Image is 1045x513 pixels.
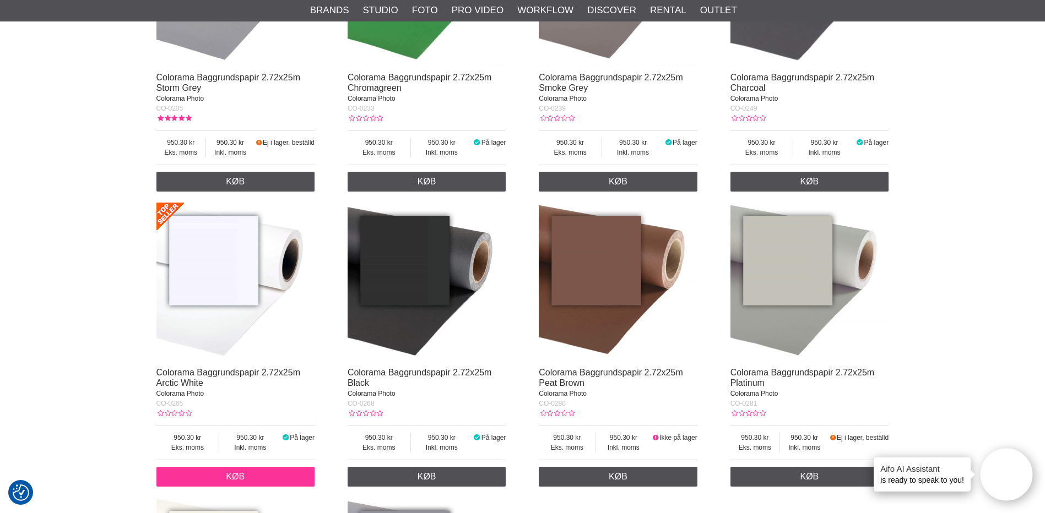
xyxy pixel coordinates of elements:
i: Ikke på lager [651,434,659,441]
span: På lager [481,434,506,441]
div: Kundebedømmelse: 0 [539,408,574,418]
span: Ej i lager, beställd [837,434,889,441]
span: 950.30 [219,433,281,443]
a: Køb [156,467,315,487]
div: Kundebedømmelse: 0 [348,113,383,123]
span: 950.30 [793,138,855,148]
span: 950.30 [156,138,206,148]
a: Studio [363,3,398,18]
a: Colorama Baggrundspapir 2.72x25m Peat Brown [539,368,683,388]
span: Colorama Photo [539,390,587,397]
span: Inkl. moms [411,148,473,157]
a: Pro Video [452,3,503,18]
span: Colorama Photo [730,95,778,102]
span: Eks. moms [156,443,219,452]
span: Eks. moms [730,443,780,452]
i: På lager [281,434,290,441]
span: 950.30 [602,138,664,148]
span: Eks. moms [539,443,595,452]
span: Inkl. moms [219,443,281,452]
span: 950.30 [206,138,255,148]
a: Outlet [700,3,737,18]
span: Ikke på lager [659,434,697,441]
a: Colorama Baggrundspapir 2.72x25m Chromagreen [348,73,491,92]
div: Kundebedømmelse: 0 [348,408,383,418]
a: Discover [587,3,636,18]
span: 950.30 [348,138,410,148]
span: 950.30 [348,433,410,443]
span: 950.30 [539,433,595,443]
i: På lager [856,139,864,146]
span: Eks. moms [348,443,410,452]
a: Workflow [517,3,573,18]
span: Colorama Photo [348,390,396,397]
span: 950.30 [595,433,651,443]
span: Colorama Photo [539,95,587,102]
i: Snart på lager [255,139,263,146]
a: Køb [348,467,506,487]
span: På lager [673,139,697,146]
a: Colorama Baggrundspapir 2.72x25m Arctic White [156,368,300,388]
span: CO-0205 [156,105,183,112]
span: CO-0268 [348,400,375,407]
h4: Aifo AI Assistant [880,463,964,474]
a: Colorama Baggrundspapir 2.72x25m Smoke Grey [539,73,683,92]
a: Foto [412,3,438,18]
a: Brands [310,3,349,18]
img: Colorama Baggrundspapir 2.72x25m Black [348,203,506,361]
span: 950.30 [539,138,602,148]
span: CO-0265 [156,400,183,407]
i: Snart på lager [829,434,837,441]
span: Inkl. moms [602,148,664,157]
span: 950.30 [730,138,793,148]
button: Samtykkepræferencer [13,483,29,503]
i: På lager [664,139,673,146]
span: CO-0280 [539,400,566,407]
span: 950.30 [780,433,829,443]
span: Inkl. moms [411,443,473,452]
span: 950.30 [730,433,780,443]
span: CO-0249 [730,105,757,112]
a: Køb [156,172,315,192]
a: Køb [348,172,506,192]
span: Inkl. moms [793,148,855,157]
a: Rental [650,3,686,18]
span: Colorama Photo [156,390,204,397]
a: Køb [539,467,697,487]
span: På lager [481,139,506,146]
span: 950.30 [411,433,473,443]
a: Colorama Baggrundspapir 2.72x25m Storm Grey [156,73,300,92]
span: Inkl. moms [780,443,829,452]
img: Colorama Baggrundspapir 2.72x25m Platinum [730,203,889,361]
span: Eks. moms [730,148,793,157]
span: Ej i lager, beställd [263,139,315,146]
div: Kundebedømmelse: 0 [539,113,574,123]
span: CO-0233 [348,105,375,112]
span: Colorama Photo [348,95,396,102]
a: Colorama Baggrundspapir 2.72x25m Black [348,368,491,388]
span: På lager [290,434,315,441]
div: is ready to speak to you! [874,457,971,492]
a: Colorama Baggrundspapir 2.72x25m Platinum [730,368,874,388]
span: CO-0239 [539,105,566,112]
a: Colorama Baggrundspapir 2.72x25m Charcoal [730,73,874,92]
span: 950.30 [156,433,219,443]
span: Eks. moms [156,148,206,157]
i: På lager [473,434,481,441]
div: Kundebedømmelse: 0 [730,113,766,123]
span: CO-0281 [730,400,757,407]
span: Colorama Photo [730,390,778,397]
a: Køb [730,467,889,487]
img: Revisit consent button [13,484,29,501]
a: Køb [730,172,889,192]
div: Kundebedømmelse: 5.00 [156,113,192,123]
img: Colorama Baggrundspapir 2.72x25m Peat Brown [539,203,697,361]
span: Inkl. moms [595,443,651,452]
span: Eks. moms [348,148,410,157]
span: Inkl. moms [206,148,255,157]
img: Colorama Baggrundspapir 2.72x25m Arctic White [156,203,315,361]
i: På lager [473,139,481,146]
span: På lager [864,139,889,146]
span: Colorama Photo [156,95,204,102]
span: 950.30 [411,138,473,148]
